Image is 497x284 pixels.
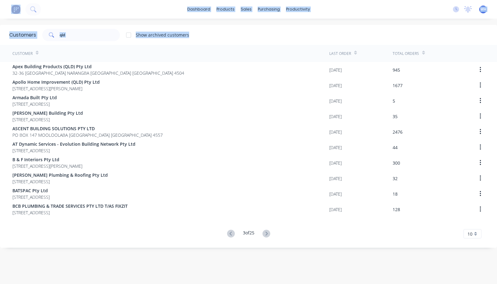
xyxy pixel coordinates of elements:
span: Apollo Home Improvement (QLD) Pty Ltd [12,79,100,85]
div: [DATE] [329,191,342,197]
div: 1677 [393,82,403,89]
span: B & F Interiors Pty Ltd [12,156,82,163]
div: 44 [393,144,398,151]
img: Factory [11,5,21,14]
span: [PERSON_NAME] Building Pty Ltd [12,110,83,116]
div: products [213,5,238,14]
div: [DATE] [329,82,342,89]
span: BCB PLUMBING & TRADE SERVICES PTY LTD T/AS FIXZIT [12,203,128,209]
div: [DATE] [329,175,342,182]
div: [DATE] [329,160,342,166]
span: Apex Building Products (QLD) Pty Ltd [12,63,184,70]
div: Customers [9,31,36,39]
a: dashboard [184,5,213,14]
div: [DATE] [329,113,342,120]
div: [DATE] [329,129,342,135]
span: [STREET_ADDRESS] [12,194,50,200]
div: 945 [393,67,400,73]
div: Total Orders [393,51,419,56]
div: Customer [12,51,33,56]
span: PO BOX 147 MOOLOOLABA [GEOGRAPHIC_DATA] [GEOGRAPHIC_DATA] 4557 [12,132,163,138]
span: [STREET_ADDRESS] [12,101,57,107]
div: Show archived customers [136,32,189,38]
div: 18 [393,191,398,197]
div: sales [238,5,255,14]
div: 128 [393,206,400,213]
span: BATSPAC Pty Ltd [12,187,50,194]
span: 32-36 [GEOGRAPHIC_DATA] NARANGBA [GEOGRAPHIC_DATA] [GEOGRAPHIC_DATA] 4504 [12,70,184,76]
div: purchasing [255,5,283,14]
span: MH [480,7,486,12]
div: [DATE] [329,98,342,104]
span: [STREET_ADDRESS][PERSON_NAME] [12,85,100,92]
input: Search customers... [60,29,120,41]
span: [PERSON_NAME] Plumbing & Roofing Pty Ltd [12,172,108,178]
div: 2476 [393,129,403,135]
span: [STREET_ADDRESS][PERSON_NAME] [12,163,82,169]
span: ASCENT BUILDING SOLUTIONS PTY LTD [12,125,163,132]
div: 300 [393,160,400,166]
div: 35 [393,113,398,120]
span: Armada Built Pty Ltd [12,94,57,101]
div: 3 of 25 [243,229,254,238]
span: [STREET_ADDRESS] [12,147,135,154]
span: [STREET_ADDRESS] [12,209,128,216]
div: [DATE] [329,144,342,151]
span: [STREET_ADDRESS] [12,116,83,123]
div: Last Order [329,51,351,56]
div: [DATE] [329,67,342,73]
div: [DATE] [329,206,342,213]
span: 10 [467,231,472,237]
div: 5 [393,98,395,104]
span: [STREET_ADDRESS] [12,178,108,185]
div: productivity [283,5,313,14]
span: AT Dynamic Services - Evolution Building Network Pty Ltd [12,141,135,147]
div: 32 [393,175,398,182]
